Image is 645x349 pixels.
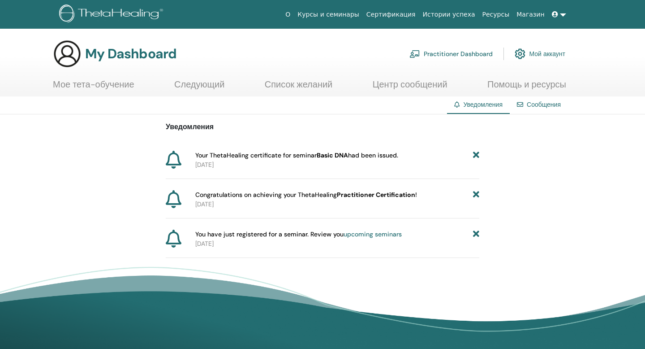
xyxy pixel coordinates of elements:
a: О [282,6,294,23]
a: Магазин [513,6,548,23]
img: logo.png [59,4,166,25]
span: Your ThetaHealing certificate for seminar had been issued. [195,151,398,160]
a: Мой аккаунт [515,44,565,64]
p: [DATE] [195,160,479,170]
a: Сообщения [527,100,561,109]
p: [DATE] [195,200,479,209]
a: Сертификация [363,6,419,23]
b: Basic DNA [317,151,348,159]
a: Мое тета-обучение [53,79,134,96]
h3: My Dashboard [85,46,176,62]
span: You have just registered for a seminar. Review you [195,230,402,239]
a: Помощь и ресурсы [487,79,566,96]
a: Центр сообщений [373,79,447,96]
a: Practitioner Dashboard [409,44,493,64]
img: cog.svg [515,46,525,61]
p: Уведомления [166,122,479,132]
p: [DATE] [195,239,479,249]
img: chalkboard-teacher.svg [409,50,420,58]
a: Следующий [174,79,224,96]
a: upcoming seminars [344,230,402,238]
a: Список желаний [265,79,333,96]
a: Истории успеха [419,6,479,23]
b: Practitioner Certification [337,191,415,199]
span: Уведомления [463,100,503,109]
a: Ресурсы [479,6,513,23]
span: Congratulations on achieving your ThetaHealing ! [195,190,417,200]
img: generic-user-icon.jpg [53,39,82,68]
a: Курсы и семинары [294,6,363,23]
